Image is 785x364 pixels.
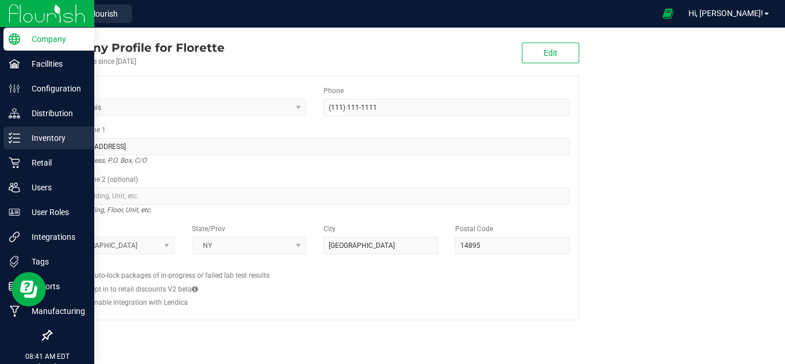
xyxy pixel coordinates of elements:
[60,154,147,167] i: Street address, P.O. Box, C/O
[60,174,138,185] label: Address Line 2 (optional)
[9,256,20,267] inline-svg: Tags
[9,305,20,317] inline-svg: Manufacturing
[60,203,152,217] i: Suite, Building, Floor, Unit, etc.
[60,263,569,270] h2: Configs
[20,181,89,194] p: Users
[192,224,225,234] label: State/Prov
[90,284,198,294] label: Opt in to retail discounts V2 beta
[20,57,89,71] p: Facilities
[688,9,763,18] span: Hi, [PERSON_NAME]!
[9,157,20,168] inline-svg: Retail
[9,83,20,94] inline-svg: Configuration
[324,99,569,116] input: (123) 456-7890
[60,187,569,205] input: Suite, Building, Unit, etc.
[20,279,89,293] p: Reports
[51,56,225,67] div: Account active since [DATE]
[544,48,557,58] span: Edit
[9,108,20,119] inline-svg: Distribution
[9,33,20,45] inline-svg: Company
[9,281,20,292] inline-svg: Reports
[9,206,20,218] inline-svg: User Roles
[9,231,20,243] inline-svg: Integrations
[655,2,681,25] span: Open Ecommerce Menu
[324,237,438,254] input: City
[20,82,89,95] p: Configuration
[60,138,569,155] input: Address
[324,86,344,96] label: Phone
[90,270,270,281] label: Auto-lock packages of in-progress or failed lab test results
[9,182,20,193] inline-svg: Users
[20,205,89,219] p: User Roles
[20,131,89,145] p: Inventory
[20,304,89,318] p: Manufacturing
[20,255,89,269] p: Tags
[324,224,336,234] label: City
[455,237,569,254] input: Postal Code
[11,272,46,306] iframe: Resource center
[20,156,89,170] p: Retail
[522,43,579,63] button: Edit
[455,224,493,234] label: Postal Code
[90,297,188,308] label: Enable integration with Lendica
[9,132,20,144] inline-svg: Inventory
[20,106,89,120] p: Distribution
[5,351,89,362] p: 08:41 AM EDT
[9,58,20,70] inline-svg: Facilities
[20,32,89,46] p: Company
[20,230,89,244] p: Integrations
[51,39,225,56] div: Florette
